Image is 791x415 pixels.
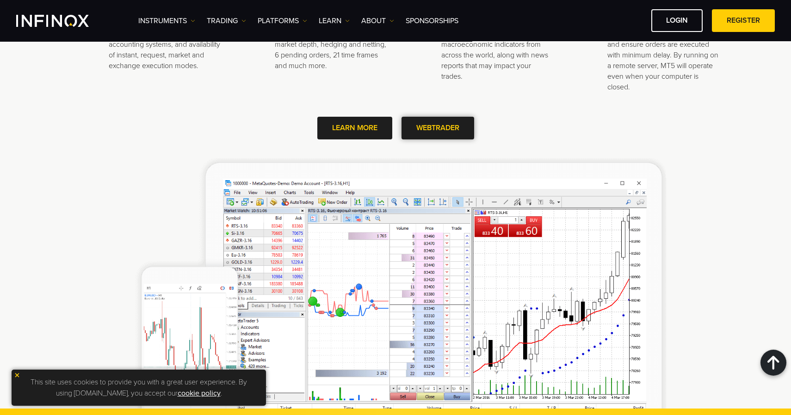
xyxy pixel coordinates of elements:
img: yellow close icon [14,372,20,378]
a: INFINOX Logo [16,15,111,27]
a: Instruments [138,15,195,26]
a: SPONSORSHIPS [406,15,458,26]
a: Learn [319,15,350,26]
a: REGISTER [712,9,775,32]
p: 38 built-in technical indicators, market depth, hedging and netting, 6 pending orders, 21 time fr... [275,29,387,71]
a: LEARN MORE [317,117,392,139]
p: This site uses cookies to provide you with a great user experience. By using [DOMAIN_NAME], you a... [16,374,261,401]
p: Netting and hedging order accounting systems, and availability of instant, request, market and ex... [109,29,221,71]
p: Run your robots without disruption and ensure orders are executed with minimum delay. By running ... [607,29,719,93]
a: cookie policy [178,389,221,398]
p: The economic calendar provides macroeconomic indicators from across the world, along with news re... [441,29,553,82]
a: TRADING [207,15,246,26]
a: ABOUT [361,15,394,26]
a: LOGIN [651,9,703,32]
a: PLATFORMS [258,15,307,26]
img: Meta Trader 5 [125,158,666,409]
a: WEBTRADER [402,117,474,139]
